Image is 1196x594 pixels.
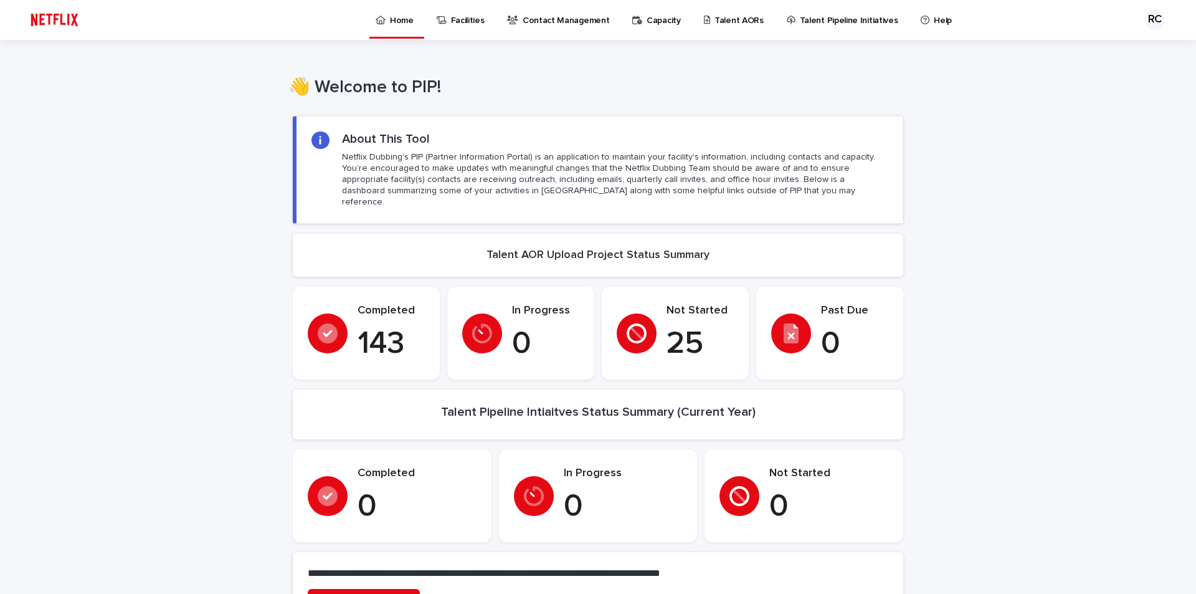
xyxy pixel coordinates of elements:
[25,7,84,32] img: ifQbXi3ZQGMSEF7WDB7W
[342,132,430,146] h2: About This Tool
[667,325,734,363] p: 25
[769,467,888,481] p: Not Started
[486,249,710,262] h2: Talent AOR Upload Project Status Summary
[564,467,683,481] p: In Progress
[821,304,888,318] p: Past Due
[358,488,477,525] p: 0
[342,151,888,208] p: Netflix Dubbing's PIP (Partner Information Portal) is an application to maintain your facility's ...
[512,325,579,363] p: 0
[288,77,899,98] h1: 👋 Welcome to PIP!
[512,304,579,318] p: In Progress
[769,488,888,525] p: 0
[821,325,888,363] p: 0
[667,304,734,318] p: Not Started
[1145,10,1165,30] div: RC
[358,467,477,481] p: Completed
[358,325,425,363] p: 143
[358,304,425,318] p: Completed
[564,488,683,525] p: 0
[441,405,756,419] h2: Talent Pipeline Intiaitves Status Summary (Current Year)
